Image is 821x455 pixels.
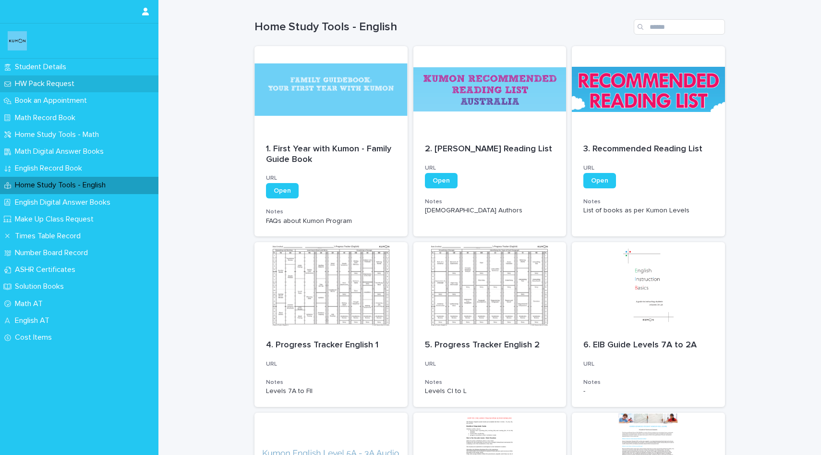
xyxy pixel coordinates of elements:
p: Home Study Tools - Math [11,130,107,139]
span: Open [433,177,450,184]
p: Book an Appointment [11,96,95,105]
p: Make Up Class Request [11,215,101,224]
h3: URL [583,360,713,368]
p: HW Pack Request [11,79,82,88]
a: Open [425,173,458,188]
h1: Home Study Tools - English [254,20,630,34]
a: Open [266,183,299,198]
p: Times Table Record [11,232,88,241]
h3: URL [266,360,396,368]
p: English Record Book [11,164,90,173]
span: Open [591,177,608,184]
a: 3. Recommended Reading ListURLOpenNotesList of books as per Kumon Levels [572,46,725,236]
p: Home Study Tools - English [11,181,113,190]
p: English AT [11,316,57,325]
img: o6XkwfS7S2qhyeB9lxyF [8,31,27,50]
a: 6. EIB Guide Levels 7A to 2AURLNotes- [572,242,725,407]
p: 5. Progress Tracker English 2 [425,340,555,351]
p: Number Board Record [11,248,96,258]
p: Math Digital Answer Books [11,147,111,156]
p: Levels CI to L [425,387,555,395]
p: Levels 7A to FII [266,387,396,395]
h3: Notes [583,198,713,206]
p: FAQs about Kumon Program [266,217,396,225]
p: Cost Items [11,333,60,342]
h3: Notes [583,379,713,386]
input: Search [634,19,725,35]
h3: URL [266,174,396,182]
h3: URL [425,360,555,368]
p: 4. Progress Tracker English 1 [266,340,396,351]
a: 1. First Year with Kumon - Family Guide BookURLOpenNotesFAQs about Kumon Program [254,46,408,236]
h3: Notes [266,379,396,386]
p: 6. EIB Guide Levels 7A to 2A [583,340,713,351]
a: 4. Progress Tracker English 1URLNotesLevels 7A to FII [254,242,408,407]
p: List of books as per Kumon Levels [583,207,713,215]
p: Math AT [11,299,50,308]
h3: Notes [425,379,555,386]
h3: Notes [425,198,555,206]
p: English Digital Answer Books [11,198,118,207]
a: Open [583,173,616,188]
p: 1. First Year with Kumon - Family Guide Book [266,144,396,165]
h3: URL [583,164,713,172]
a: 5. Progress Tracker English 2URLNotesLevels CI to L [413,242,567,407]
p: - [583,387,713,395]
p: 2. [PERSON_NAME] Reading List [425,144,555,155]
p: 3. Recommended Reading List [583,144,713,155]
p: Solution Books [11,282,72,291]
span: Open [274,187,291,194]
p: Student Details [11,62,74,72]
h3: Notes [266,208,396,216]
a: 2. [PERSON_NAME] Reading ListURLOpenNotes[DEMOGRAPHIC_DATA] Authors [413,46,567,236]
p: [DEMOGRAPHIC_DATA] Authors [425,207,555,215]
p: ASHR Certificates [11,265,83,274]
h3: URL [425,164,555,172]
p: Math Record Book [11,113,83,123]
